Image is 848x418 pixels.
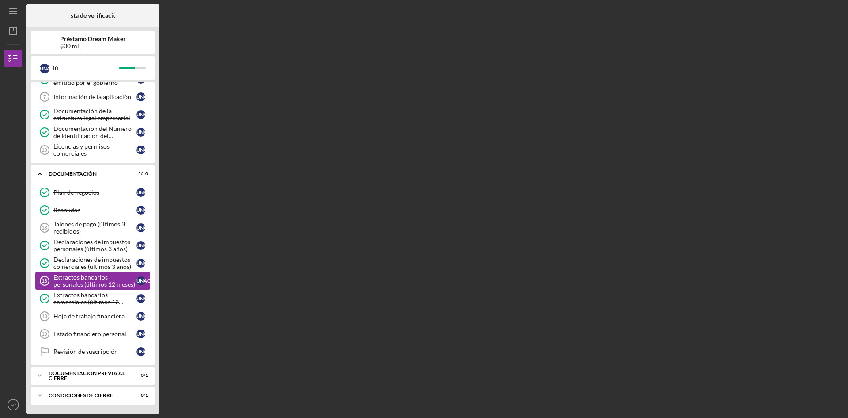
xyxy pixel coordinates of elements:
[147,207,150,213] font: C
[35,290,150,307] a: Extractos bancarios comerciales (últimos 12 meses)UnaC
[66,12,120,19] font: Lista de verificación
[147,349,150,354] font: C
[35,106,150,123] a: Documentación de la estructura legal empresarialUnaC
[52,64,58,72] font: Tú
[147,278,150,284] font: C
[147,189,150,195] font: C
[35,201,150,219] a: ReanudarUnaC
[53,256,131,270] font: Declaraciones de impuestos comerciales (últimos 3 años)
[50,65,53,71] font: C
[147,260,150,266] font: C
[60,42,81,50] font: $30 mil
[136,331,147,337] font: Una
[40,65,50,71] font: Una
[35,307,150,325] a: 18Hoja de trabajo financieraUnaC
[141,372,144,378] font: 0
[147,331,150,337] font: C
[145,372,148,378] font: 1
[147,295,150,301] font: C
[53,142,110,157] font: Licencias y permisos comerciales
[35,272,150,290] a: 16Extractos bancarios personales (últimos 12 meses)UnaC
[42,225,47,230] tspan: 13
[35,343,150,360] a: Revisión de suscripciónUnaC
[35,141,150,159] a: 10Licencias y permisos comercialesUnaC
[136,189,147,195] font: Una
[145,392,148,398] font: 1
[43,94,46,100] tspan: 7
[141,392,144,398] font: 0
[35,184,150,201] a: Plan de negociosUnaC
[147,111,150,117] font: C
[35,254,150,272] a: Declaraciones de impuestos comerciales (últimos 3 años)UnaC
[147,94,150,100] font: C
[53,93,131,100] font: Información de la aplicación
[136,349,147,354] font: Una
[136,111,147,117] font: Una
[42,331,47,337] tspan: 19
[138,171,141,176] font: 5
[136,278,147,284] font: Una
[136,242,147,248] font: Una
[147,242,150,248] font: C
[60,35,126,42] font: Préstamo Dream Maker
[42,314,47,319] tspan: 18
[136,207,147,213] font: Una
[143,171,148,176] font: 10
[144,392,145,398] font: /
[147,147,150,153] font: C
[35,325,150,343] a: 19Estado financiero personalUnaC
[136,295,147,301] font: Una
[42,147,47,153] tspan: 10
[49,370,125,382] font: Documentación previa al cierre
[53,238,130,253] font: Declaraciones de impuestos personales (últimos 3 años)
[49,170,97,177] font: Documentación
[147,313,150,319] font: C
[10,403,16,407] text: AC
[53,291,123,313] font: Extractos bancarios comerciales (últimos 12 meses)
[144,372,145,378] font: /
[42,278,47,284] tspan: 16
[147,129,150,135] font: C
[147,225,150,230] font: C
[35,237,150,254] a: Declaraciones de impuestos personales (últimos 3 años)UnaC
[35,88,150,106] a: 7Información de la aplicaciónUnaC
[141,171,143,176] font: /
[136,313,147,319] font: Una
[136,225,147,230] font: Una
[53,348,118,355] font: Revisión de suscripción
[53,312,125,320] font: Hoja de trabajo financiera
[35,123,150,141] a: Documentación del Número de Identificación del Empleador del IRSUnaC
[53,273,135,288] font: Extractos bancarios personales (últimos 12 meses)
[35,219,150,237] a: 13Talones de pago (últimos 3 recibidos)UnaC
[53,220,125,235] font: Talones de pago (últimos 3 recibidos)
[136,94,147,100] font: Una
[35,70,150,88] a: Documento de identificación emitido por el gobiernoUnaC
[136,260,147,266] font: Una
[53,188,99,196] font: Plan de negocios
[4,396,22,414] button: AC
[136,129,147,135] font: Una
[53,125,132,146] font: Documentación del Número de Identificación del Empleador del IRS
[136,147,147,153] font: Una
[53,206,80,214] font: Reanudar
[49,392,113,399] font: Condiciones de cierre
[53,330,126,337] font: Estado financiero personal
[53,107,130,122] font: Documentación de la estructura legal empresarial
